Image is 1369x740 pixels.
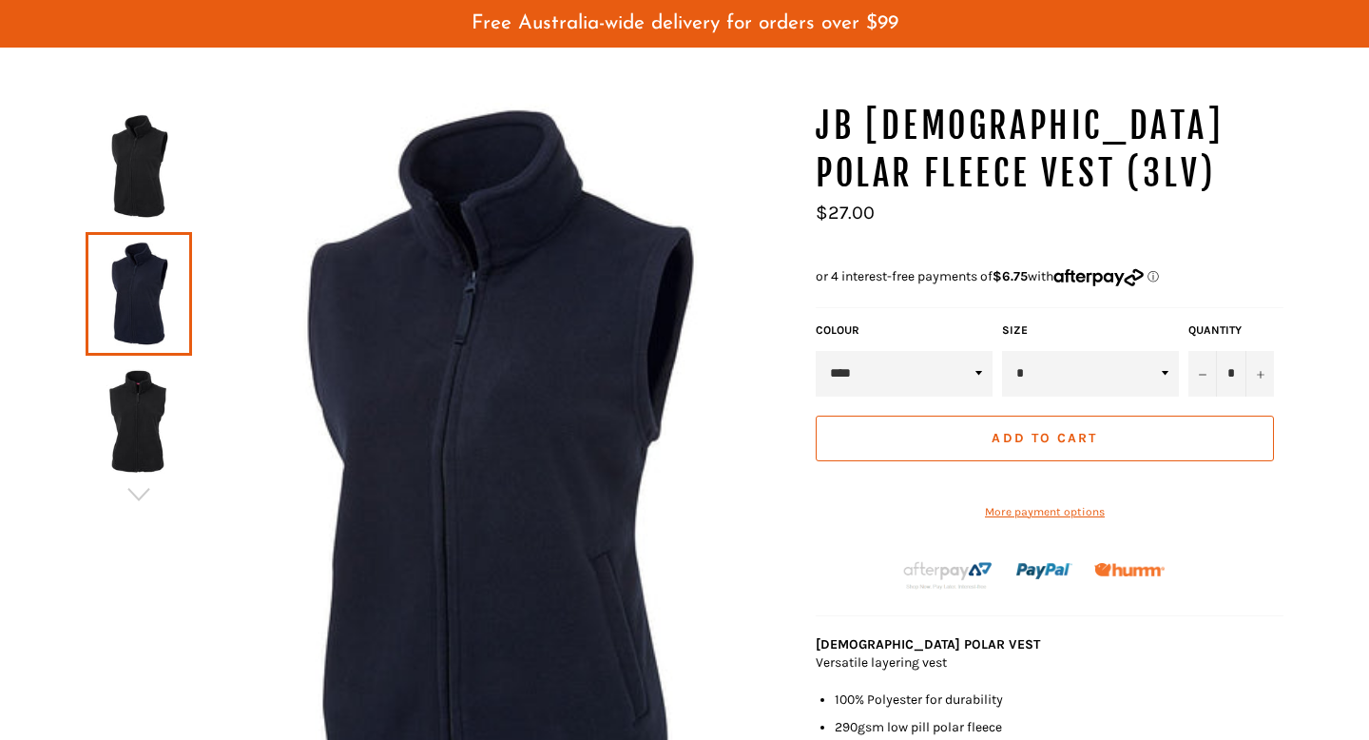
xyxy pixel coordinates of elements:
a: More payment options [816,504,1274,520]
label: COLOUR [816,322,993,339]
img: paypal.png [1016,543,1072,599]
li: 290gsm low pill polar fleece [835,718,1283,736]
button: Increase item quantity by one [1245,351,1274,397]
h1: JB [DEMOGRAPHIC_DATA] Polar Fleece Vest (3LV) [816,103,1283,197]
img: Workin Gear Ladies Polar Fleece Vest [95,114,183,219]
label: Size [1002,322,1179,339]
img: Humm_core_logo_RGB-01_300x60px_small_195d8312-4386-4de7-b182-0ef9b6303a37.png [1094,563,1165,577]
span: Add to Cart [992,430,1097,446]
button: Reduce item quantity by one [1188,351,1217,397]
img: Workin Gear Ladies Polar Fleece Vest [95,369,183,474]
label: Quantity [1188,322,1274,339]
img: Afterpay-Logo-on-dark-bg_large.png [901,559,994,592]
li: 100% Polyester for durability [835,691,1283,709]
p: Versatile layering vest [816,653,1283,672]
strong: [DEMOGRAPHIC_DATA] POLAR VEST [816,636,1040,652]
span: $27.00 [816,202,875,224]
span: Free Australia-wide delivery for orders over $99 [472,13,898,33]
button: Add to Cart [816,416,1274,461]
